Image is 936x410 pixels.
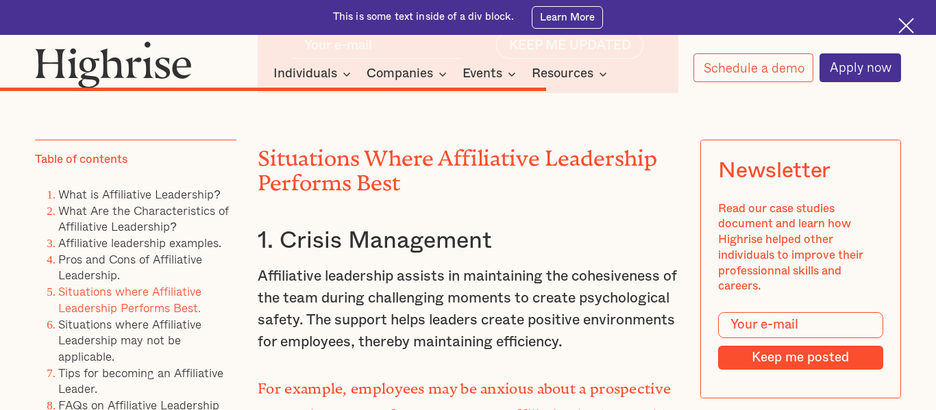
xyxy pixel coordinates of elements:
[333,10,515,24] div: This is some text inside of a div block.
[718,201,883,294] div: Read our case studies document and learn how Highrise helped other individuals to improve their p...
[367,66,433,82] div: Companies
[718,312,883,338] input: Your e-mail
[273,66,355,82] div: Individuals
[58,250,202,285] a: Pros and Cons of Affiliative Leadership.
[367,66,451,82] div: Companies
[58,201,229,236] a: What Are the Characteristics of Affiliative Leadership?
[35,153,127,168] div: Table of contents
[58,315,201,366] a: Situations where Affiliative Leadership may not be applicable.
[718,159,830,184] div: Newsletter
[718,346,883,370] input: Keep me posted
[258,140,678,190] h2: Situations Where Affiliative Leadership Performs Best
[820,53,901,82] a: Apply now
[693,53,814,82] a: Schedule a demo
[273,66,337,82] div: Individuals
[58,283,201,318] a: Situations where Affiliative Leadership Performs Best.
[898,18,914,34] img: Cross icon
[258,227,678,256] h3: 1. Crisis Management
[718,312,883,370] form: Modal Form
[532,66,593,82] div: Resources
[58,234,221,253] a: Affiliative leadership examples.
[58,185,221,203] a: What is Affiliative Leadership?
[463,66,520,82] div: Events
[532,6,603,29] a: Learn More
[463,66,502,82] div: Events
[532,66,611,82] div: Resources
[58,363,223,398] a: Tips for becoming an Affiliative Leader.
[258,266,678,353] p: Affiliative leadership assists in maintaining the cohesiveness of the team during challenging mom...
[35,41,191,88] img: Highrise logo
